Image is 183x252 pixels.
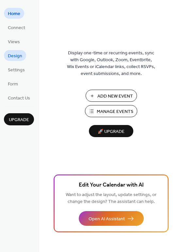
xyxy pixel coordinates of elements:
span: Views [8,39,20,45]
button: 🚀 Upgrade [89,125,133,137]
span: Settings [8,67,25,74]
span: Home [8,10,20,17]
a: Home [4,8,24,19]
span: Edit Your Calendar with AI [79,181,144,190]
a: Settings [4,64,29,75]
span: Open AI Assistant [89,216,125,223]
button: Manage Events [85,105,137,117]
a: Contact Us [4,92,34,103]
span: Design [8,53,22,60]
span: Connect [8,25,25,31]
a: Form [4,78,22,89]
span: Add New Event [97,93,133,100]
span: Contact Us [8,95,30,102]
a: Views [4,36,24,47]
span: Upgrade [9,117,29,123]
button: Add New Event [86,90,137,102]
a: Design [4,50,26,61]
a: Connect [4,22,29,33]
button: Upgrade [4,113,34,125]
span: Display one-time or recurring events, sync with Google, Outlook, Zoom, Eventbrite, Wix Events or ... [67,50,155,77]
span: Form [8,81,18,88]
span: 🚀 Upgrade [93,127,129,136]
button: Open AI Assistant [79,211,144,226]
span: Manage Events [97,108,133,115]
span: Want to adjust the layout, update settings, or change the design? The assistant can help. [66,190,157,206]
